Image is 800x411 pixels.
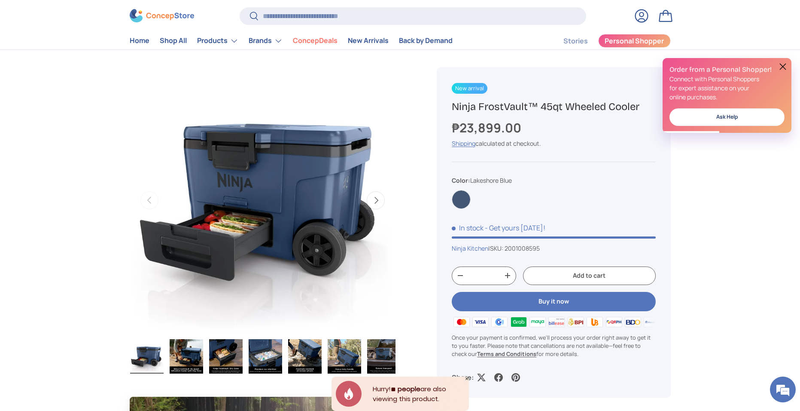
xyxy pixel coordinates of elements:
[452,83,487,94] span: New arrival
[471,316,490,328] img: visa
[470,176,512,184] span: Lakeshore Blue
[348,33,389,49] a: New Arrivals
[130,67,396,376] media-gallery: Gallery Viewer
[509,316,528,328] img: grabpay
[192,32,243,49] summary: Products
[465,377,469,381] div: Close
[452,100,655,113] h1: Ninja FrostVault™ 45qt Wheeled Cooler
[605,38,664,45] span: Personal Shopper
[543,32,671,49] nav: Secondary
[328,339,361,374] img: Ninja FrostVault™ 45qt Wheeled Cooler
[399,33,453,49] a: Back by Demand
[452,139,655,148] div: calculated at checkout.
[452,334,655,359] p: Once your payment is confirmed, we'll process your order right away to get it to you faster. Plea...
[452,139,475,147] a: Shipping
[488,244,540,252] span: |
[669,65,785,74] h2: Order from a Personal Shopper!
[50,108,119,195] span: We're online!
[452,244,488,252] a: Ninja Kitchen
[528,316,547,328] img: maya
[669,108,785,126] a: Ask Help
[141,4,161,25] div: Minimize live chat window
[243,32,288,49] summary: Brands
[130,33,149,49] a: Home
[452,119,523,136] strong: ₱23,899.00
[367,339,401,374] img: Ninja FrostVault™ 45qt Wheeled Cooler
[585,316,604,328] img: ubp
[477,350,536,358] a: Terms and Conditions
[563,33,588,49] a: Stories
[490,316,509,328] img: gcash
[452,176,512,185] legend: Color:
[598,34,671,48] a: Personal Shopper
[4,235,164,265] textarea: Type your message and hit 'Enter'
[485,223,545,233] p: - Get yours [DATE]!
[452,223,484,233] span: In stock
[452,372,474,383] p: Share:
[452,292,655,311] button: Buy it now
[490,244,503,252] span: SKU:
[547,316,566,328] img: billease
[130,339,164,374] img: Ninja FrostVault™ 45qt Wheeled Cooler
[170,339,203,374] img: Ninja FrostVault™ 45qt Wheeled Cooler
[604,316,623,328] img: qrph
[523,267,655,285] button: Add to cart
[130,9,194,23] img: ConcepStore
[45,48,144,59] div: Chat with us now
[293,33,338,49] a: ConcepDeals
[624,316,642,328] img: bdo
[452,316,471,328] img: master
[505,244,540,252] span: 2001008595
[669,74,785,101] p: Connect with Personal Shoppers for expert assistance on your online purchases.
[209,339,243,374] img: Ninja FrostVault™ 45qt Wheeled Cooler
[288,339,322,374] img: Ninja FrostVault™ 45qt Wheeled Cooler
[642,316,661,328] img: metrobank
[160,33,187,49] a: Shop All
[130,32,453,49] nav: Primary
[249,339,282,374] img: Ninja FrostVault™ 45qt Wheeled Cooler
[566,316,585,328] img: bpi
